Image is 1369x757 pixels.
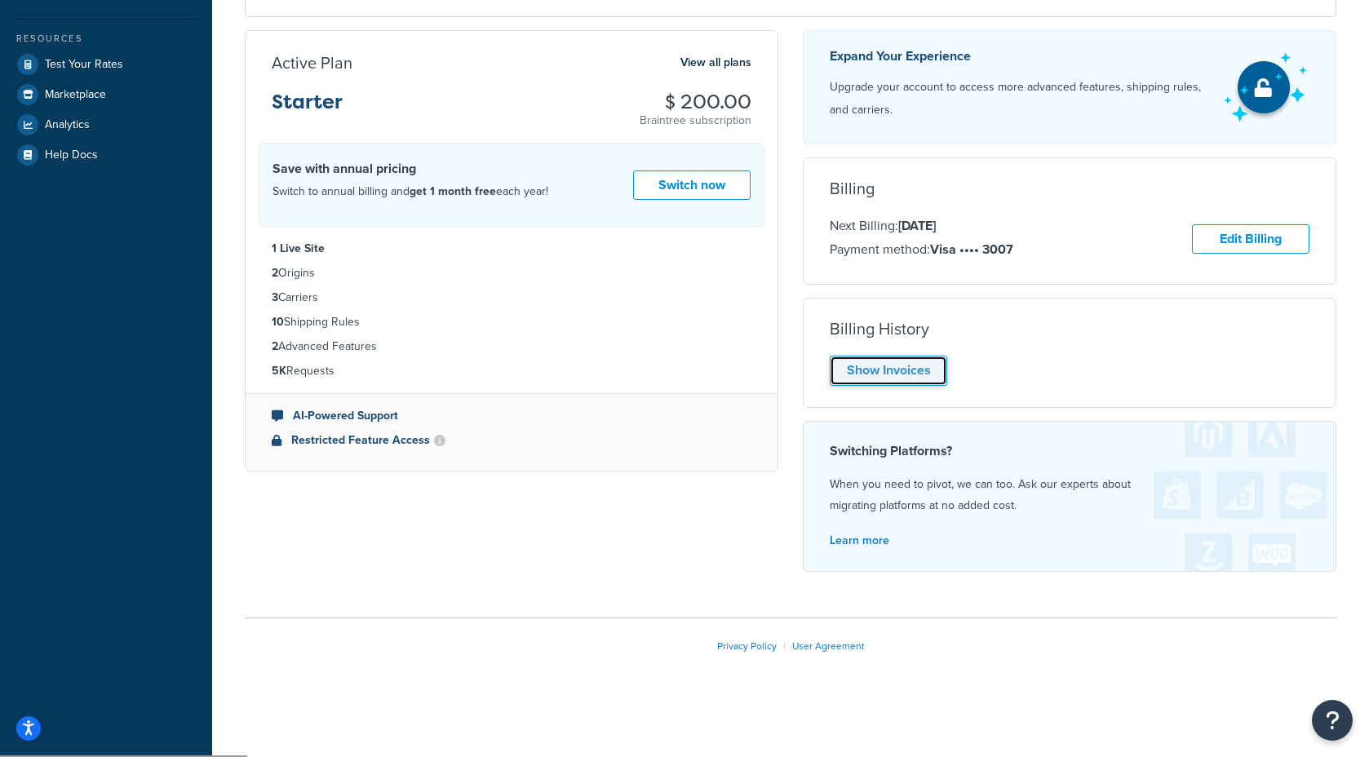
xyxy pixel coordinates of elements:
[12,140,200,170] a: Help Docs
[272,289,751,307] li: Carriers
[830,441,1309,461] h4: Switching Platforms?
[12,80,200,109] a: Marketplace
[783,639,786,653] span: |
[930,240,1013,259] strong: Visa •••• 3007
[1312,700,1353,741] button: Open Resource Center
[272,264,278,281] strong: 2
[830,356,947,386] a: Show Invoices
[830,76,1209,122] p: Upgrade your account to access more advanced features, shipping rules, and carriers.
[45,118,90,132] span: Analytics
[830,45,1209,68] p: Expand Your Experience
[272,54,352,72] h3: Active Plan
[42,42,179,55] div: Domain: [DOMAIN_NAME]
[12,50,200,79] a: Test Your Rates
[830,532,889,549] a: Learn more
[830,474,1309,516] p: When you need to pivot, we can too. Ask our experts about migrating platforms at no added cost.
[272,338,751,356] li: Advanced Features
[1192,224,1309,255] a: Edit Billing
[410,183,496,200] strong: get 1 month free
[272,91,343,126] h3: Starter
[180,96,275,107] div: Keywords by Traffic
[44,95,57,108] img: tab_domain_overview_orange.svg
[272,159,548,179] h4: Save with annual pricing
[12,110,200,139] a: Analytics
[26,26,39,39] img: logo_orange.svg
[680,52,751,73] a: View all plans
[898,216,936,235] strong: [DATE]
[272,313,284,330] strong: 10
[272,362,286,379] strong: 5K
[272,264,751,282] li: Origins
[272,240,325,257] strong: 1 Live Site
[633,170,751,201] a: Switch now
[717,639,777,653] a: Privacy Policy
[272,313,751,331] li: Shipping Rules
[272,432,751,449] li: Restricted Feature Access
[272,407,751,425] li: AI-Powered Support
[640,113,751,129] p: Braintree subscription
[162,95,175,108] img: tab_keywords_by_traffic_grey.svg
[830,215,1013,237] p: Next Billing:
[272,181,548,202] p: Switch to annual billing and each year!
[830,320,929,338] h3: Billing History
[45,88,106,102] span: Marketplace
[62,96,146,107] div: Domain Overview
[26,42,39,55] img: website_grey.svg
[640,91,751,113] h3: $ 200.00
[272,289,278,306] strong: 3
[830,179,875,197] h3: Billing
[803,30,1336,144] a: Expand Your Experience Upgrade your account to access more advanced features, shipping rules, and...
[792,639,865,653] a: User Agreement
[45,58,123,72] span: Test Your Rates
[272,338,278,355] strong: 2
[46,26,80,39] div: v 4.0.25
[45,148,98,162] span: Help Docs
[830,239,1013,260] p: Payment method:
[12,32,200,46] div: Resources
[272,362,751,380] li: Requests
